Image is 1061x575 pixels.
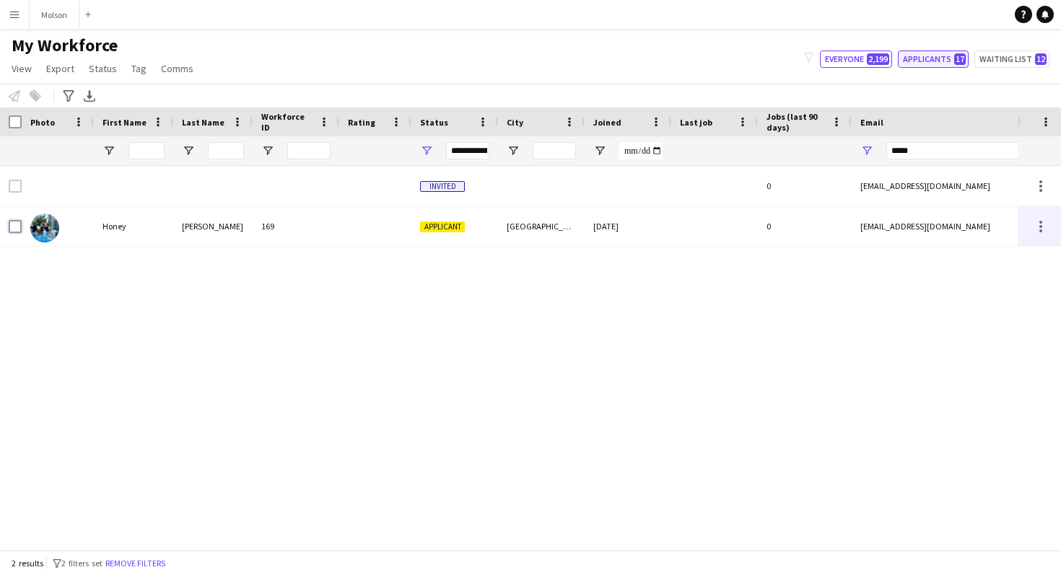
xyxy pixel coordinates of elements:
[533,142,576,159] input: City Filter Input
[81,87,98,105] app-action-btn: Export XLSX
[593,144,606,157] button: Open Filter Menu
[898,51,969,68] button: Applicants17
[182,117,224,128] span: Last Name
[40,59,80,78] a: Export
[173,206,253,246] div: [PERSON_NAME]
[46,62,74,75] span: Export
[758,206,852,246] div: 0
[161,62,193,75] span: Comms
[12,62,32,75] span: View
[507,117,523,128] span: City
[30,117,55,128] span: Photo
[253,206,339,246] div: 169
[860,117,883,128] span: Email
[593,117,621,128] span: Joined
[182,144,195,157] button: Open Filter Menu
[102,144,115,157] button: Open Filter Menu
[131,62,147,75] span: Tag
[208,142,244,159] input: Last Name Filter Input
[585,206,671,246] div: [DATE]
[420,117,448,128] span: Status
[974,51,1049,68] button: Waiting list12
[60,87,77,105] app-action-btn: Advanced filters
[155,59,199,78] a: Comms
[6,59,38,78] a: View
[420,144,433,157] button: Open Filter Menu
[30,214,59,242] img: Honey Lee
[954,53,966,65] span: 17
[348,117,375,128] span: Rating
[680,117,712,128] span: Last job
[261,144,274,157] button: Open Filter Menu
[9,180,22,193] input: Row Selection is disabled for this row (unchecked)
[820,51,892,68] button: Everyone2,199
[1035,53,1047,65] span: 12
[498,206,585,246] div: [GEOGRAPHIC_DATA]
[507,144,520,157] button: Open Filter Menu
[619,142,663,159] input: Joined Filter Input
[287,142,331,159] input: Workforce ID Filter Input
[420,181,465,192] span: Invited
[758,166,852,206] div: 0
[102,117,147,128] span: First Name
[102,556,168,571] button: Remove filters
[30,1,79,29] button: Molson
[83,59,123,78] a: Status
[867,53,889,65] span: 2,199
[61,558,102,569] span: 2 filters set
[420,221,465,232] span: Applicant
[128,142,165,159] input: First Name Filter Input
[89,62,117,75] span: Status
[860,144,873,157] button: Open Filter Menu
[261,111,313,133] span: Workforce ID
[94,206,173,246] div: Honey
[126,59,152,78] a: Tag
[12,35,118,56] span: My Workforce
[767,111,826,133] span: Jobs (last 90 days)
